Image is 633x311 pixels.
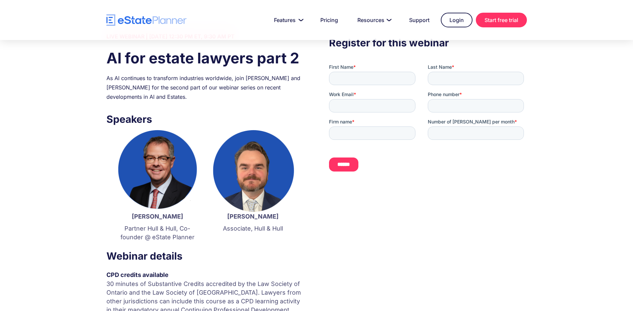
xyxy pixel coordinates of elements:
a: Start free trial [476,13,527,27]
a: Resources [349,13,398,27]
strong: [PERSON_NAME] [132,213,183,220]
a: Pricing [312,13,346,27]
div: As AI continues to transform industries worldwide, join [PERSON_NAME] and [PERSON_NAME] for the s... [106,73,304,101]
a: Login [441,13,472,27]
p: Partner Hull & Hull, Co-founder @ eState Planner [116,224,199,242]
a: home [106,14,187,26]
h3: Register for this webinar [329,35,527,50]
strong: CPD credits available [106,271,169,278]
h1: AI for estate lawyers part 2 [106,48,304,68]
strong: [PERSON_NAME] [227,213,279,220]
iframe: Form 0 [329,64,527,177]
a: Features [266,13,309,27]
a: Support [401,13,437,27]
h3: Speakers [106,111,304,127]
h3: Webinar details [106,248,304,264]
p: Associate, Hull & Hull [212,224,294,233]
